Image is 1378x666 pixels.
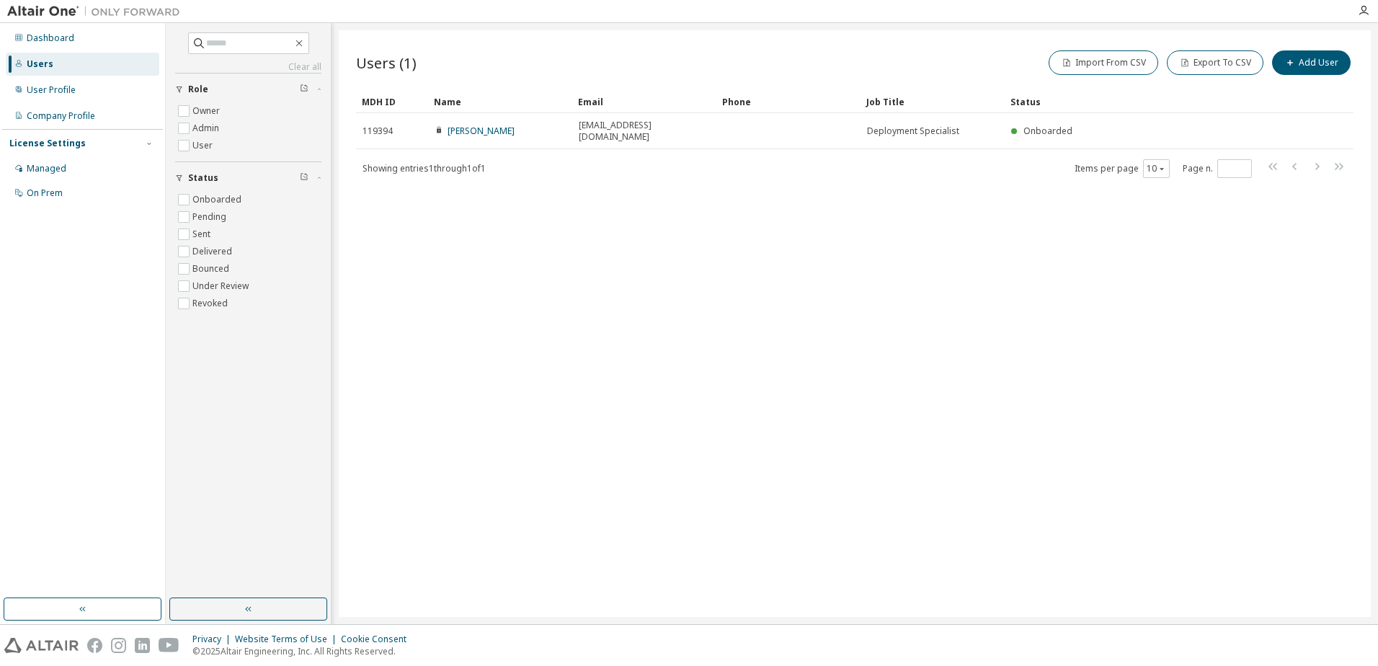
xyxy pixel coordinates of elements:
div: Status [1010,90,1279,113]
span: 119394 [363,125,393,137]
p: © 2025 Altair Engineering, Inc. All Rights Reserved. [192,645,415,657]
img: youtube.svg [159,638,179,653]
span: Page n. [1183,159,1252,178]
button: 10 [1147,163,1166,174]
button: Export To CSV [1167,50,1263,75]
div: Website Terms of Use [235,634,341,645]
label: Onboarded [192,191,244,208]
label: Revoked [192,295,231,312]
span: Clear filter [300,84,308,95]
span: Users (1) [356,53,417,73]
img: linkedin.svg [135,638,150,653]
img: altair_logo.svg [4,638,79,653]
div: On Prem [27,187,63,199]
label: Sent [192,226,213,243]
img: facebook.svg [87,638,102,653]
div: Dashboard [27,32,74,44]
span: Onboarded [1023,125,1072,137]
span: Clear filter [300,172,308,184]
label: Bounced [192,260,232,277]
div: Privacy [192,634,235,645]
div: Users [27,58,53,70]
div: Email [578,90,711,113]
img: instagram.svg [111,638,126,653]
div: Company Profile [27,110,95,122]
a: Clear all [175,61,321,73]
button: Import From CSV [1049,50,1158,75]
a: [PERSON_NAME] [448,125,515,137]
div: Job Title [866,90,999,113]
span: Items per page [1075,159,1170,178]
span: Showing entries 1 through 1 of 1 [363,162,486,174]
span: Role [188,84,208,95]
div: MDH ID [362,90,422,113]
span: Status [188,172,218,184]
div: License Settings [9,138,86,149]
button: Add User [1272,50,1351,75]
label: Owner [192,102,223,120]
label: Pending [192,208,229,226]
label: Admin [192,120,222,137]
button: Role [175,74,321,105]
label: Delivered [192,243,235,260]
div: User Profile [27,84,76,96]
span: [EMAIL_ADDRESS][DOMAIN_NAME] [579,120,710,143]
img: Altair One [7,4,187,19]
div: Cookie Consent [341,634,415,645]
button: Status [175,162,321,194]
div: Name [434,90,566,113]
label: User [192,137,215,154]
label: Under Review [192,277,252,295]
div: Phone [722,90,855,113]
div: Managed [27,163,66,174]
span: Deployment Specialist [867,125,959,137]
